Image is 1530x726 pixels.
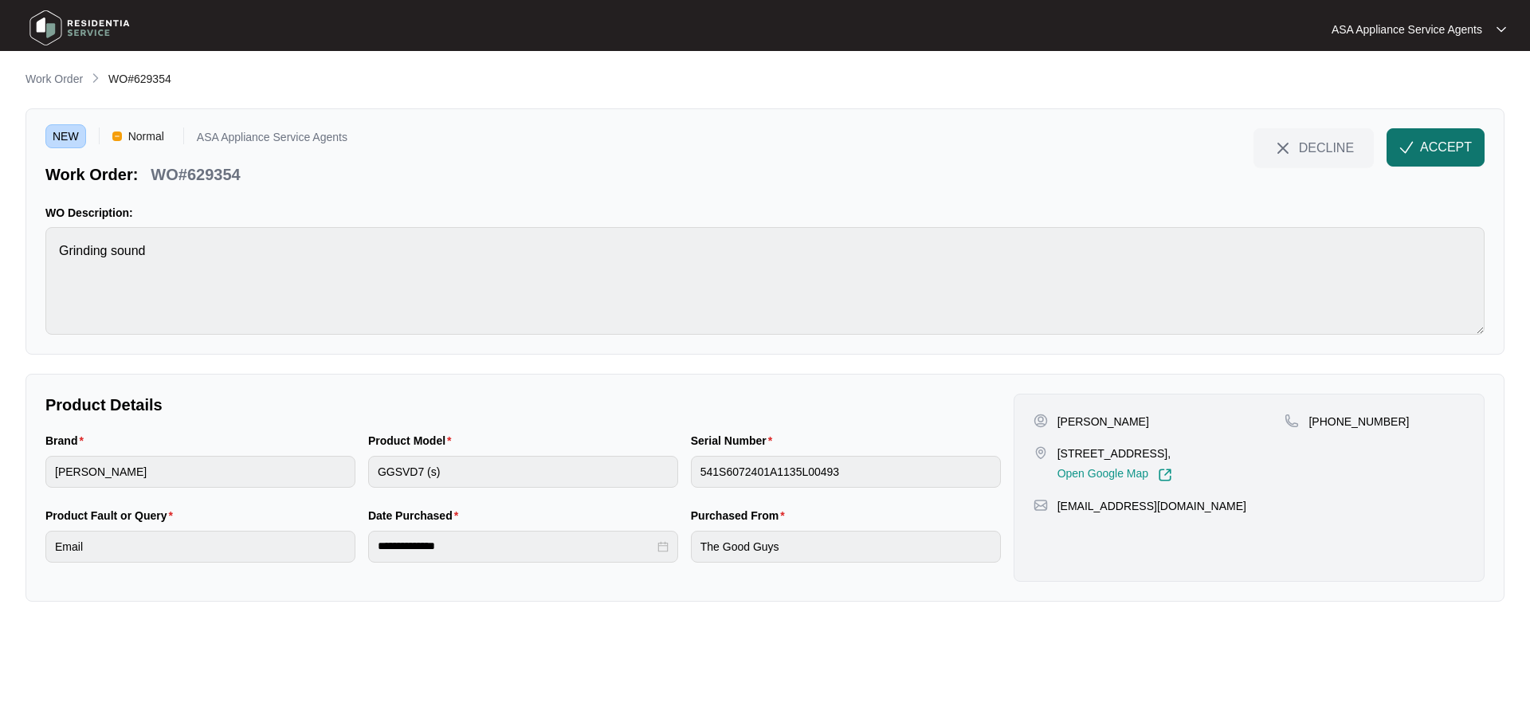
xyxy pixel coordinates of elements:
p: [PERSON_NAME] [1057,414,1149,430]
p: ASA Appliance Service Agents [197,131,347,148]
img: dropdown arrow [1497,26,1506,33]
label: Product Fault or Query [45,508,179,524]
p: Work Order [25,71,83,87]
p: [EMAIL_ADDRESS][DOMAIN_NAME] [1057,498,1246,514]
img: chevron-right [89,72,102,84]
p: Work Order: [45,163,138,186]
img: check-Icon [1399,140,1414,155]
img: map-pin [1285,414,1299,428]
label: Serial Number [691,433,779,449]
input: Serial Number [691,456,1001,488]
p: ASA Appliance Service Agents [1332,22,1482,37]
p: WO Description: [45,205,1485,221]
button: check-IconACCEPT [1387,128,1485,167]
p: [STREET_ADDRESS], [1057,445,1172,461]
input: Product Model [368,456,678,488]
p: [PHONE_NUMBER] [1308,414,1409,430]
a: Work Order [22,71,86,88]
span: NEW [45,124,86,148]
img: user-pin [1034,414,1048,428]
input: Product Fault or Query [45,531,355,563]
textarea: Grinding sound [45,227,1485,335]
input: Purchased From [691,531,1001,563]
button: close-IconDECLINE [1253,128,1374,167]
p: WO#629354 [151,163,240,186]
input: Brand [45,456,355,488]
img: Vercel Logo [112,131,122,141]
label: Brand [45,433,90,449]
img: map-pin [1034,445,1048,460]
img: map-pin [1034,498,1048,512]
label: Date Purchased [368,508,465,524]
label: Purchased From [691,508,791,524]
p: Product Details [45,394,1001,416]
img: close-Icon [1273,139,1293,158]
span: WO#629354 [108,73,171,85]
img: Link-External [1158,468,1172,482]
input: Date Purchased [378,538,654,555]
span: Normal [122,124,171,148]
span: DECLINE [1299,139,1354,156]
span: ACCEPT [1420,138,1472,157]
label: Product Model [368,433,458,449]
a: Open Google Map [1057,468,1172,482]
img: residentia service logo [24,4,135,52]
